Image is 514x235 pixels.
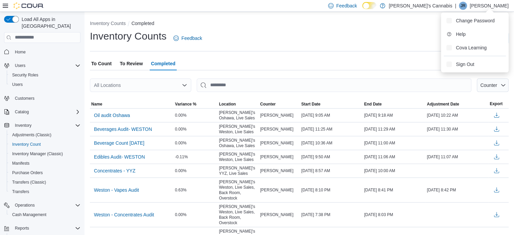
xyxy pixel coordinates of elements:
[218,122,259,136] div: [PERSON_NAME]'s Weston, Live Sales
[300,167,363,175] div: [DATE] 8:57 AM
[260,113,294,118] span: [PERSON_NAME]
[363,167,425,175] div: [DATE] 10:00 AM
[425,111,488,119] div: [DATE] 10:22 AM
[94,140,144,146] span: Beverage Count [DATE]
[12,48,80,56] span: Home
[455,2,456,10] p: |
[94,167,136,174] span: Concentrates - YYZ
[363,186,425,194] div: [DATE] 8:41 PM
[91,152,148,162] button: Edibles Audit- WESTON
[12,82,23,87] span: Users
[91,110,133,120] button: Oil audit Oshawa
[260,168,294,173] span: [PERSON_NAME]
[12,212,46,217] span: Cash Management
[12,201,80,209] span: Operations
[15,109,29,115] span: Catalog
[1,93,83,103] button: Customers
[7,210,83,219] button: Cash Management
[364,101,382,107] span: End Date
[174,153,218,161] div: -0.11%
[444,29,506,40] button: Help
[131,21,154,26] button: Completed
[12,94,37,102] a: Customers
[218,178,259,202] div: [PERSON_NAME]'s Weston, Live Sales, Back Room, Overstock
[7,149,83,159] button: Inventory Manager (Classic)
[425,100,488,108] button: Adjustment Date
[7,140,83,149] button: Inventory Count
[9,131,54,139] a: Adjustments (Classic)
[218,150,259,164] div: [PERSON_NAME]'s Weston, Live Sales
[90,20,509,28] nav: An example of EuiBreadcrumbs
[363,125,425,133] div: [DATE] 11:29 AM
[15,123,31,128] span: Inventory
[174,111,218,119] div: 0.00%
[94,112,130,119] span: Oil audit Oshawa
[336,2,357,9] span: Feedback
[260,154,294,160] span: [PERSON_NAME]
[218,203,259,227] div: [PERSON_NAME]'s Weston, Live Sales, Back Room, Overstock
[259,100,300,108] button: Counter
[9,150,66,158] a: Inventory Manager (Classic)
[174,167,218,175] div: 0.00%
[90,21,126,26] button: Inventory Counts
[1,47,83,57] button: Home
[1,61,83,70] button: Users
[363,211,425,219] div: [DATE] 8:03 PM
[300,139,363,147] div: [DATE] 10:36 AM
[197,78,471,92] input: This is a search bar. After typing your query, hit enter to filter the results lower in the page.
[12,189,29,194] span: Transfers
[12,224,80,232] span: Reports
[300,153,363,161] div: [DATE] 9:50 AM
[300,111,363,119] div: [DATE] 9:05 AM
[7,159,83,168] button: Manifests
[12,201,38,209] button: Operations
[456,44,487,51] span: Cova Learning
[456,61,474,68] span: Sign Out
[219,101,236,107] span: Location
[362,2,376,9] input: Dark Mode
[12,94,80,102] span: Customers
[7,70,83,80] button: Security Roles
[9,159,80,167] span: Manifests
[218,100,259,108] button: Location
[12,180,46,185] span: Transfers (Classic)
[120,57,143,70] span: To Review
[12,62,80,70] span: Users
[12,151,63,157] span: Inventory Manager (Classic)
[94,154,145,160] span: Edibles Audit- WESTON
[1,201,83,210] button: Operations
[174,139,218,147] div: 0.00%
[91,138,147,148] button: Beverage Count [DATE]
[9,178,80,186] span: Transfers (Classic)
[456,17,494,24] span: Change Password
[7,187,83,196] button: Transfers
[12,142,41,147] span: Inventory Count
[151,57,175,70] span: Completed
[9,131,80,139] span: Adjustments (Classic)
[174,125,218,133] div: 0.00%
[480,83,497,88] span: Counter
[15,226,29,231] span: Reports
[260,101,276,107] span: Counter
[9,211,49,219] a: Cash Management
[15,63,25,68] span: Users
[363,111,425,119] div: [DATE] 9:18 AM
[12,224,32,232] button: Reports
[91,210,157,220] button: Weston - Concentrates Audit
[425,153,488,161] div: [DATE] 11:07 AM
[9,71,41,79] a: Security Roles
[9,150,80,158] span: Inventory Manager (Classic)
[7,130,83,140] button: Adjustments (Classic)
[477,78,509,92] button: Counter
[9,80,80,89] span: Users
[218,109,259,122] div: [PERSON_NAME]'s Oshawa, Live Sales
[12,48,28,56] a: Home
[174,186,218,194] div: 0.63%
[425,125,488,133] div: [DATE] 11:30 AM
[300,186,363,194] div: [DATE] 8:10 PM
[91,57,112,70] span: To Count
[9,211,80,219] span: Cash Management
[175,101,196,107] span: Variance %
[91,185,142,195] button: Weston - Vapes Audit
